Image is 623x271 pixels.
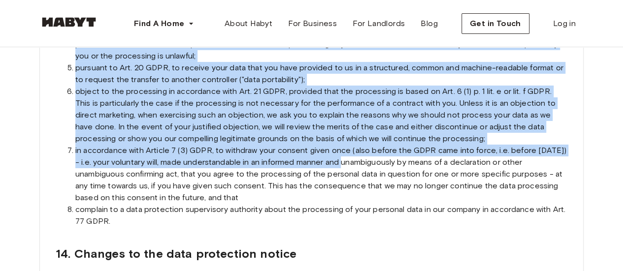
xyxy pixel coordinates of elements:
span: Blog [421,18,438,30]
li: complain to a data protection supervisory authority about the processing of your personal data in... [75,204,567,227]
span: For Landlords [353,18,405,30]
button: Find A Home [126,14,202,33]
span: Get in Touch [470,18,521,30]
span: About Habyt [225,18,272,30]
h2: 14. Changes to the data protection notice [56,245,567,263]
img: Habyt [39,17,98,27]
a: For Business [280,14,345,33]
a: Log in [545,14,584,33]
a: For Landlords [345,14,413,33]
button: Get in Touch [461,13,529,34]
span: Find A Home [134,18,184,30]
span: For Business [288,18,337,30]
a: About Habyt [217,14,280,33]
li: object to the processing in accordance with Art. 21 GDPR, provided that the processing is based o... [75,86,567,145]
li: in accordance with Article 7 (3) GDPR, to withdraw your consent given once (also before the GDPR ... [75,145,567,204]
span: Log in [553,18,576,30]
a: Blog [413,14,446,33]
li: pursuant to Art. 18 GDPR, to request the restriction of the processing of your data, insofar as t... [75,38,567,62]
li: pursuant to Art. 20 GDPR, to receive your data that you have provided to us in a structured, comm... [75,62,567,86]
